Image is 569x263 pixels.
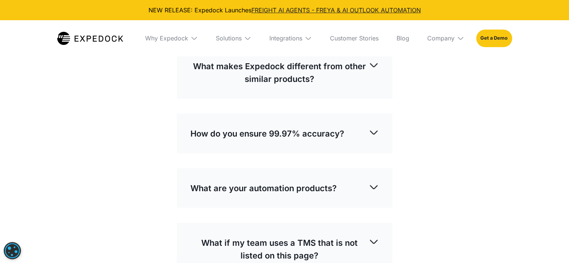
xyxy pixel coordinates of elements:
[216,34,242,42] div: Solutions
[139,20,204,56] div: Why Expedock
[391,20,415,56] a: Blog
[145,34,188,42] div: Why Expedock
[190,236,368,262] p: What if my team uses a TMS that is not listed on this page?
[444,182,569,263] iframe: Chat Widget
[427,34,455,42] div: Company
[324,20,385,56] a: Customer Stories
[263,20,318,56] div: Integrations
[421,20,470,56] div: Company
[190,60,368,85] p: What makes Expedock different from other similar products?
[210,20,257,56] div: Solutions
[190,127,344,140] p: How do you ensure 99.97% accuracy?
[6,6,563,14] div: NEW RELEASE: Expedock Launches
[251,6,421,14] a: FREIGHT AI AGENTS - FREYA & AI OUTLOOK AUTOMATION
[476,30,512,47] a: Get a Demo
[269,34,302,42] div: Integrations
[190,182,337,195] p: What are your automation products?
